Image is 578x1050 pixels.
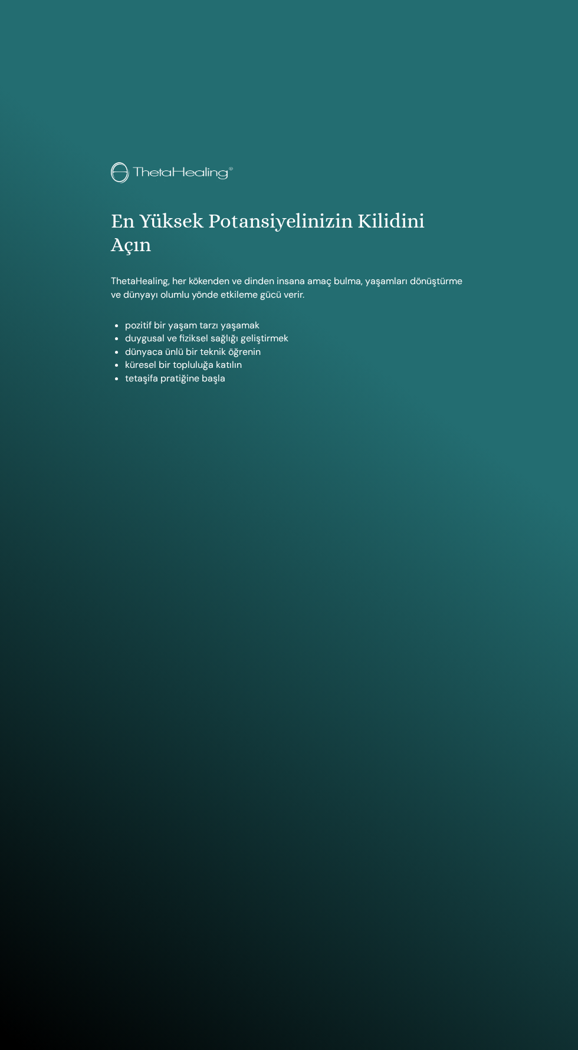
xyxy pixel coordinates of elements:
[111,275,467,301] p: ThetaHealing, her kökenden ve dinden insana amaç bulma, yaşamları dönüştürme ve dünyayı olumlu yö...
[125,372,467,385] li: tetaşifa pratiğine başla
[111,209,467,258] h1: En Yüksek Potansiyelinizin Kilidini Açın
[125,319,467,332] li: pozitif bir yaşam tarzı yaşamak
[125,332,467,345] li: duygusal ve fiziksel sağlığı geliştirmek
[125,345,467,358] li: dünyaca ünlü bir teknik öğrenin
[125,358,467,371] li: küresel bir topluluğa katılın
